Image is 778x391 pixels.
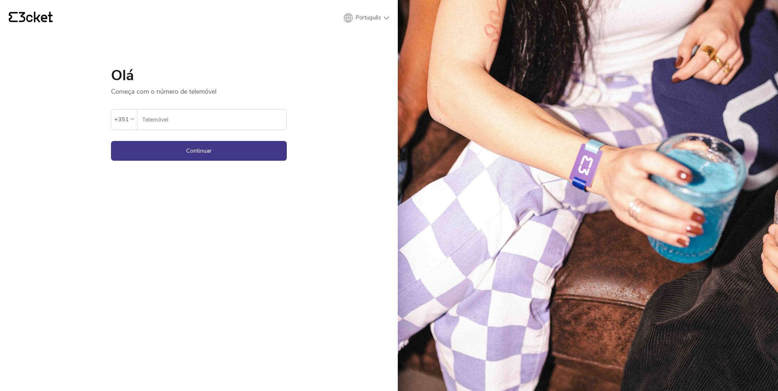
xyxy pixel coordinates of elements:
[142,109,286,130] input: Telemóvel
[114,114,129,125] div: +351
[111,83,287,96] p: Começa com o número de telemóvel
[111,68,287,83] h1: Olá
[9,12,18,22] g: {' '}
[137,109,286,130] label: Telemóvel
[111,141,287,161] button: Continuar
[9,12,53,24] a: {' '}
